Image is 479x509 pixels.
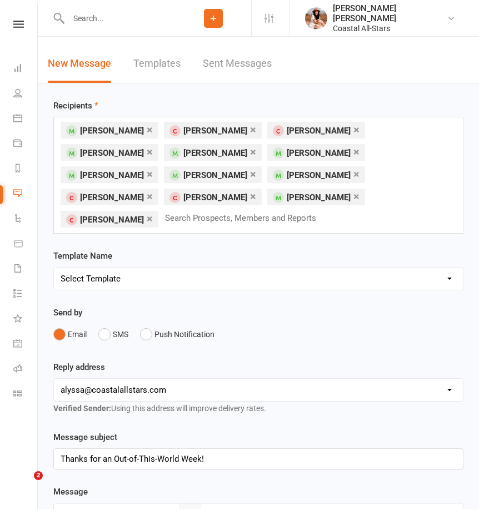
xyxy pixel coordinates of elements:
[353,143,360,161] a: ×
[53,431,117,444] label: Message subject
[305,7,327,29] img: thumb_image1710277404.png
[13,57,38,82] a: Dashboard
[80,192,144,202] span: [PERSON_NAME]
[287,126,351,136] span: [PERSON_NAME]
[287,170,351,180] span: [PERSON_NAME]
[80,215,144,225] span: [PERSON_NAME]
[183,126,247,136] span: [PERSON_NAME]
[13,157,38,182] a: Reports
[61,452,456,466] p: Thanks for an Out-of-This-World Week!
[287,148,351,158] span: [PERSON_NAME]
[250,121,256,139] a: ×
[48,45,111,83] a: New Message
[250,143,256,161] a: ×
[13,132,38,157] a: Payments
[250,187,256,205] a: ×
[13,232,38,257] a: Product Sales
[13,382,38,407] a: Class kiosk mode
[203,45,272,83] a: Sent Messages
[140,324,214,345] button: Push Notification
[353,121,360,139] a: ×
[53,404,111,413] strong: Verified Sender:
[147,165,153,183] a: ×
[53,249,112,263] label: Template Name
[13,107,38,132] a: Calendar
[13,82,38,107] a: People
[65,11,175,26] input: Search...
[147,187,153,205] a: ×
[183,148,247,158] span: [PERSON_NAME]
[53,360,105,374] label: Reply address
[13,332,38,357] a: General attendance kiosk mode
[147,121,153,139] a: ×
[53,404,266,413] span: Using this address will improve delivery rates.
[13,307,38,332] a: What's New
[133,45,181,83] a: Templates
[353,187,360,205] a: ×
[287,192,351,202] span: [PERSON_NAME]
[80,148,144,158] span: [PERSON_NAME]
[183,170,247,180] span: [PERSON_NAME]
[353,165,360,183] a: ×
[250,165,256,183] a: ×
[98,324,128,345] button: SMS
[147,143,153,161] a: ×
[333,3,447,23] div: [PERSON_NAME] [PERSON_NAME]
[183,192,247,202] span: [PERSON_NAME]
[147,210,153,228] a: ×
[53,99,98,112] label: Recipients
[13,357,38,382] a: Roll call kiosk mode
[80,170,144,180] span: [PERSON_NAME]
[53,306,82,319] label: Send by
[333,23,447,33] div: Coastal All-Stars
[164,211,327,225] input: Search Prospects, Members and Reports
[53,324,87,345] button: Email
[53,485,88,498] label: Message
[34,471,43,480] span: 2
[80,126,144,136] span: [PERSON_NAME]
[11,471,38,498] iframe: Intercom live chat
